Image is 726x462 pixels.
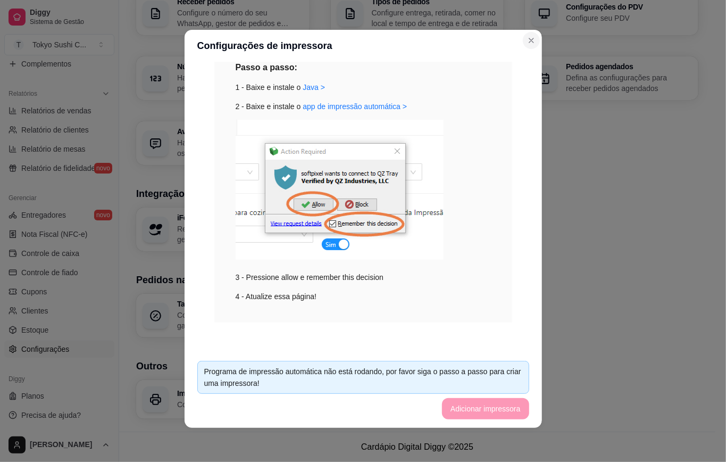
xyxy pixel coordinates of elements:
a: Java > [303,83,325,92]
div: 2 - Baixe e instale o [236,101,491,112]
img: exemplo [236,120,444,260]
div: 4 - Atualize essa página! [236,291,491,302]
button: Close [523,32,540,49]
div: 1 - Baixe e instale o [236,81,491,93]
div: Programa de impressão automática não está rodando, por favor siga o passo a passo para criar uma ... [204,366,522,389]
a: app de impressão automática > [303,102,407,111]
header: Configurações de impressora [185,30,542,62]
strong: Passo a passo: [236,63,298,72]
div: 3 - Pressione allow e remember this decision [236,120,491,283]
